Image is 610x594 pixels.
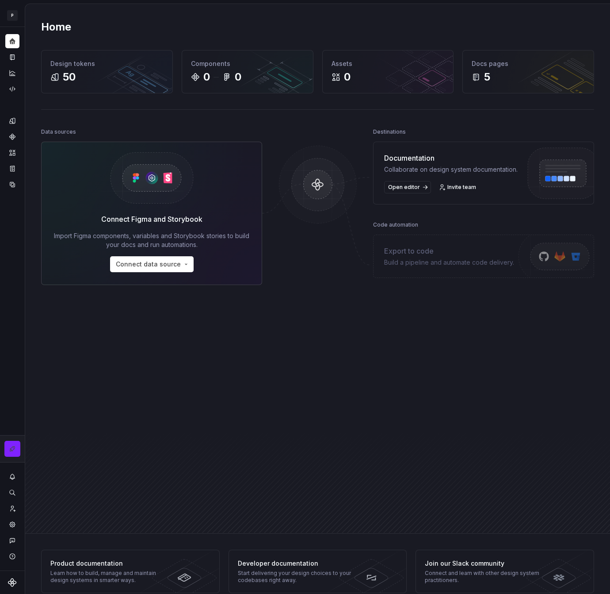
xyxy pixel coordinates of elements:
[50,559,166,568] div: Product documentation
[425,570,540,584] div: Connect and learn with other design system practitioners.
[7,10,18,21] div: P
[8,578,17,587] svg: Supernova Logo
[472,59,585,68] div: Docs pages
[332,59,445,68] div: Assets
[388,184,420,191] span: Open editor
[229,550,407,593] a: Developer documentationStart delivering your design choices to your codebases right away.
[5,470,19,484] button: Notifications
[484,70,490,84] div: 5
[322,50,454,93] a: Assets0
[238,570,353,584] div: Start delivering your design choices to your codebases right away.
[238,559,353,568] div: Developer documentation
[373,219,418,231] div: Code automation
[203,70,210,84] div: 0
[41,50,173,93] a: Design tokens50
[436,181,480,193] a: Invite team
[425,559,540,568] div: Join our Slack community
[116,260,181,269] span: Connect data source
[5,162,19,176] a: Storybook stories
[191,59,304,68] div: Components
[50,570,166,584] div: Learn how to build, manage and maintain design systems in smarter ways.
[2,6,23,25] button: P
[5,533,19,548] button: Contact support
[5,130,19,144] a: Components
[235,70,241,84] div: 0
[5,486,19,500] button: Search ⌘K
[384,258,514,267] div: Build a pipeline and automate code delivery.
[384,246,514,256] div: Export to code
[110,256,194,272] button: Connect data source
[5,82,19,96] a: Code automation
[5,34,19,48] a: Home
[5,114,19,128] a: Design tokens
[41,20,71,34] h2: Home
[101,214,202,224] div: Connect Figma and Storybook
[373,126,406,138] div: Destinations
[5,177,19,192] a: Data sources
[384,181,431,193] a: Open editor
[384,165,518,174] div: Collaborate on design system documentation.
[5,50,19,64] a: Documentation
[182,50,313,93] a: Components00
[462,50,594,93] a: Docs pages5
[5,66,19,80] a: Analytics
[63,70,76,84] div: 50
[447,184,476,191] span: Invite team
[416,550,594,593] a: Join our Slack communityConnect and learn with other design system practitioners.
[41,126,76,138] div: Data sources
[50,59,164,68] div: Design tokens
[384,153,518,163] div: Documentation
[344,70,351,84] div: 0
[54,231,249,249] div: Import Figma components, variables and Storybook stories to build your docs and run automations.
[5,146,19,160] a: Assets
[41,550,220,593] a: Product documentationLearn how to build, manage and maintain design systems in smarter ways.
[5,501,19,516] a: Invite team
[5,517,19,532] a: Settings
